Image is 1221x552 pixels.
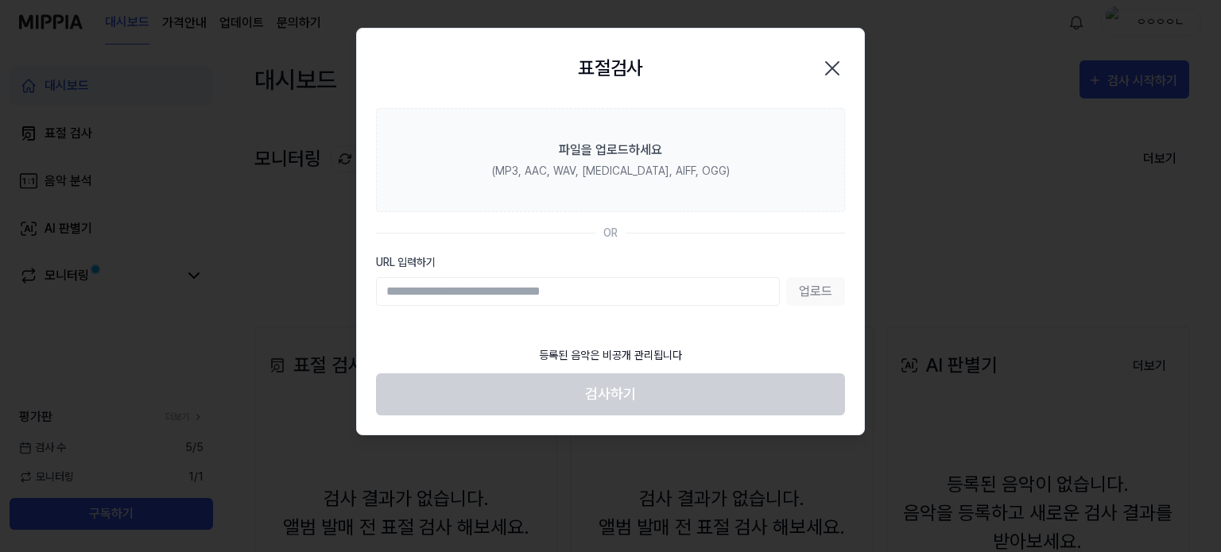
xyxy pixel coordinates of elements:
[578,54,643,83] h2: 표절검사
[603,225,618,241] div: OR
[492,163,730,179] div: (MP3, AAC, WAV, [MEDICAL_DATA], AIFF, OGG)
[559,141,662,160] div: 파일을 업로드하세요
[529,338,692,373] div: 등록된 음악은 비공개 관리됩니다
[376,254,845,271] label: URL 입력하기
